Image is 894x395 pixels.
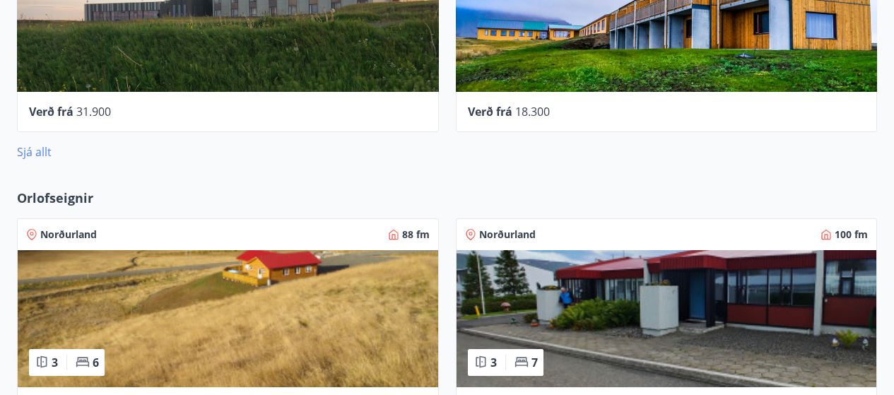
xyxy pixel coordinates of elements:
[29,104,73,119] span: Verð frá
[531,355,538,370] span: 7
[490,355,497,370] span: 3
[515,104,550,119] span: 18.300
[17,144,52,160] a: Sjá allt
[76,104,111,119] span: 31.900
[835,228,868,242] span: 100 fm
[17,189,93,207] span: Orlofseignir
[52,355,58,370] span: 3
[479,228,536,242] span: Norðurland
[93,355,99,370] span: 6
[457,250,877,387] img: Paella dish
[18,250,438,387] img: Paella dish
[468,104,512,119] span: Verð frá
[40,228,97,242] span: Norðurland
[402,228,430,242] span: 88 fm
